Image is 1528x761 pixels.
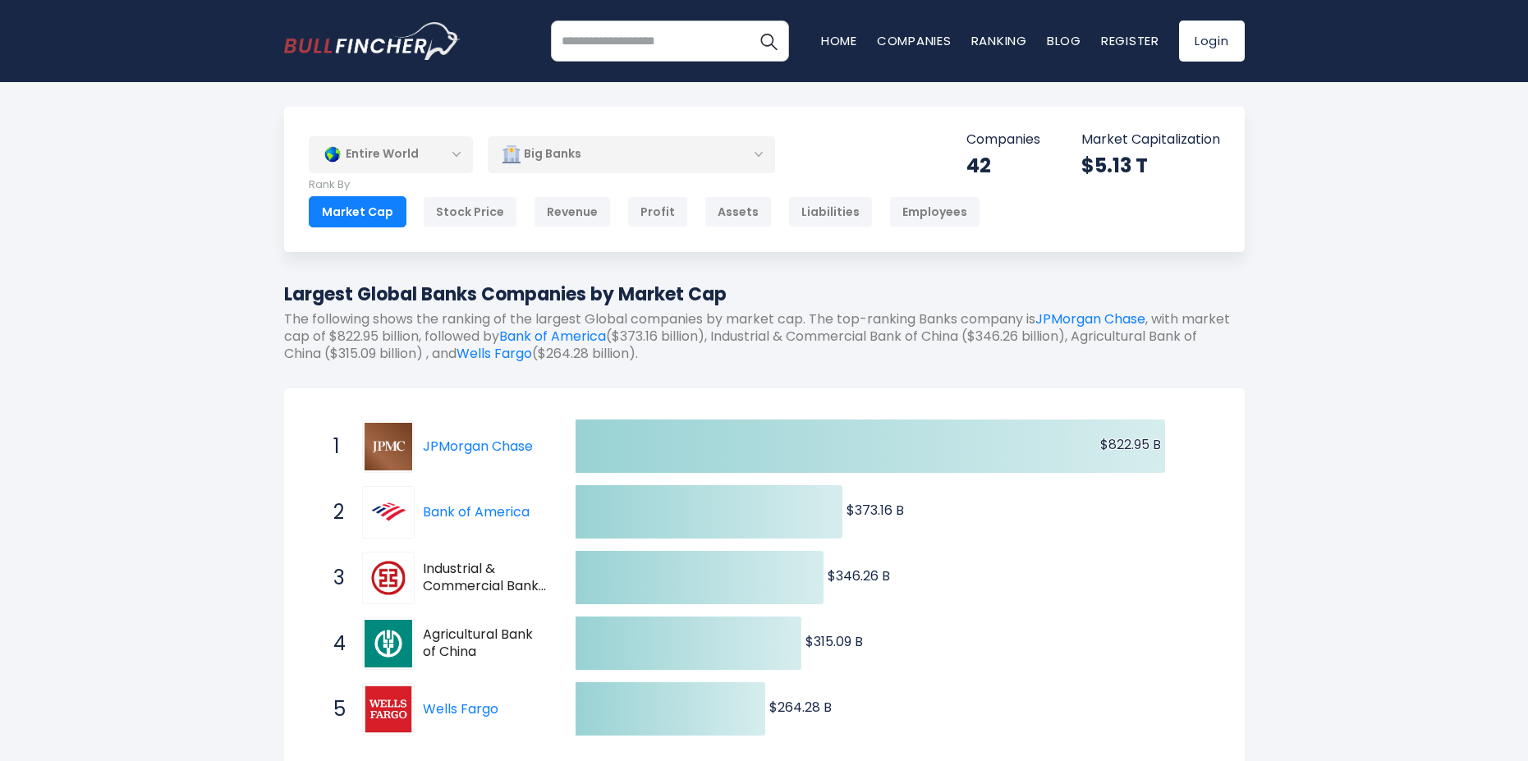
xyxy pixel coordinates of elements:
[534,196,611,227] div: Revenue
[325,630,342,658] span: 4
[457,344,532,363] a: Wells Fargo
[1047,32,1081,49] a: Blog
[325,564,342,592] span: 3
[847,501,904,520] text: $373.16 B
[365,554,412,602] img: Industrial & Commercial Bank of China
[365,620,412,667] img: Agricultural Bank of China
[284,281,1245,308] h1: Largest Global Banks Companies by Market Cap
[325,498,342,526] span: 2
[828,566,890,585] text: $346.26 B
[704,196,772,227] div: Assets
[362,420,423,473] a: JPMorgan Chase
[423,626,547,661] span: Agricultural Bank of China
[309,135,473,173] div: Entire World
[423,196,517,227] div: Stock Price
[423,502,530,521] a: Bank of America
[627,196,688,227] div: Profit
[966,131,1040,149] p: Companies
[1081,153,1220,178] div: $5.13 T
[423,561,547,595] span: Industrial & Commercial Bank of China
[488,135,775,173] div: Big Banks
[821,32,857,49] a: Home
[365,488,412,536] img: Bank of America
[769,698,832,717] text: $264.28 B
[284,22,461,60] a: Go to homepage
[325,433,342,461] span: 1
[1179,21,1245,62] a: Login
[423,699,498,718] a: Wells Fargo
[877,32,952,49] a: Companies
[325,695,342,723] span: 5
[966,153,1040,178] div: 42
[362,486,423,539] a: Bank of America
[971,32,1027,49] a: Ranking
[1081,131,1220,149] p: Market Capitalization
[362,683,423,736] a: Wells Fargo
[284,22,461,60] img: bullfincher logo
[889,196,980,227] div: Employees
[309,178,980,192] p: Rank By
[284,311,1245,362] p: The following shows the ranking of the largest Global companies by market cap. The top-ranking Ba...
[748,21,789,62] button: Search
[423,437,533,456] a: JPMorgan Chase
[1035,309,1145,328] a: JPMorgan Chase
[1101,32,1159,49] a: Register
[805,632,863,651] text: $315.09 B
[499,327,606,346] a: Bank of America
[309,196,406,227] div: Market Cap
[788,196,873,227] div: Liabilities
[365,423,412,470] img: JPMorgan Chase
[1100,435,1161,454] text: $822.95 B
[365,685,412,733] img: Wells Fargo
